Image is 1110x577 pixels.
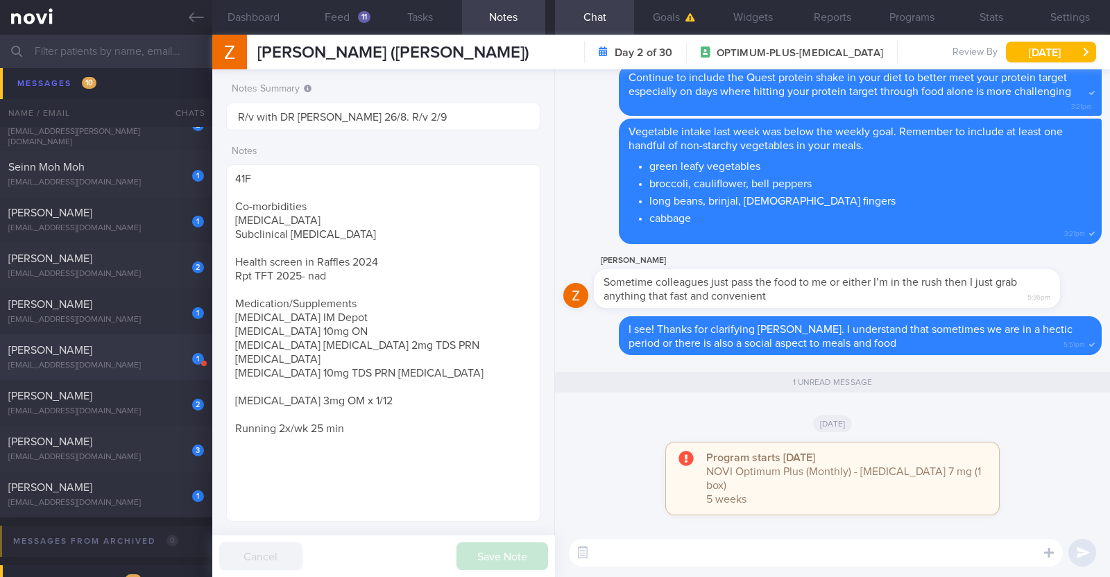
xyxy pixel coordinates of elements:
[1071,98,1092,112] span: 3:21pm
[8,406,204,417] div: [EMAIL_ADDRESS][DOMAIN_NAME]
[8,315,204,325] div: [EMAIL_ADDRESS][DOMAIN_NAME]
[649,208,1092,225] li: cabbage
[257,44,529,61] span: [PERSON_NAME] ([PERSON_NAME])
[8,178,204,188] div: [EMAIL_ADDRESS][DOMAIN_NAME]
[192,399,204,411] div: 2
[232,83,535,96] label: Notes Summary
[1064,225,1085,239] span: 3:21pm
[8,345,92,356] span: [PERSON_NAME]
[192,490,204,502] div: 1
[8,111,92,122] span: [PERSON_NAME]
[717,46,883,60] span: OPTIMUM-PLUS-[MEDICAL_DATA]
[192,353,204,365] div: 1
[8,207,92,218] span: [PERSON_NAME]
[594,252,1102,269] div: [PERSON_NAME]
[649,191,1092,208] li: long beans, brinjal, [DEMOGRAPHIC_DATA] fingers
[8,127,204,148] div: [EMAIL_ADDRESS][PERSON_NAME][DOMAIN_NAME]
[706,466,981,491] span: NOVI Optimum Plus (Monthly) - [MEDICAL_DATA] 7 mg (1 box)
[8,253,92,264] span: [PERSON_NAME]
[8,162,85,173] span: Seinn Moh Moh
[166,535,178,546] span: 0
[8,86,204,96] div: [EMAIL_ADDRESS][DOMAIN_NAME]
[953,46,998,59] span: Review By
[232,146,535,158] label: Notes
[8,436,92,447] span: [PERSON_NAME]
[10,532,182,551] div: Messages from Archived
[192,445,204,456] div: 3
[1006,42,1096,62] button: [DATE]
[8,299,92,310] span: [PERSON_NAME]
[192,119,204,131] div: 2
[8,70,92,81] span: [PERSON_NAME]
[192,307,204,319] div: 1
[604,277,1017,302] span: Sometime colleagues just pass the food to me or either I’m in the rush then I just grab anything ...
[8,482,92,493] span: [PERSON_NAME]
[192,216,204,227] div: 1
[8,361,204,371] div: [EMAIL_ADDRESS][DOMAIN_NAME]
[629,72,1071,97] span: Continue to include the Quest protein shake in your diet to better meet your protein target espec...
[629,126,1063,151] span: Vegetable intake last week was below the weekly goal. Remember to include at least one handful of...
[8,269,204,279] div: [EMAIL_ADDRESS][DOMAIN_NAME]
[358,11,370,23] div: 11
[706,452,815,463] strong: Program starts [DATE]
[8,452,204,463] div: [EMAIL_ADDRESS][DOMAIN_NAME]
[813,415,853,432] span: [DATE]
[615,46,672,60] strong: Day 2 of 30
[1027,289,1050,302] span: 5:36pm
[706,494,746,505] span: 5 weeks
[629,324,1073,349] span: I see! Thanks for clarifying [PERSON_NAME]. I understand that sometimes we are in a hectic period...
[8,223,204,234] div: [EMAIL_ADDRESS][DOMAIN_NAME]
[1064,336,1085,350] span: 5:51pm
[649,173,1092,191] li: broccoli, cauliflower, bell peppers
[8,390,92,402] span: [PERSON_NAME]
[192,78,204,90] div: 3
[8,498,204,508] div: [EMAIL_ADDRESS][DOMAIN_NAME]
[649,156,1092,173] li: green leafy vegetables
[192,170,204,182] div: 1
[192,261,204,273] div: 2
